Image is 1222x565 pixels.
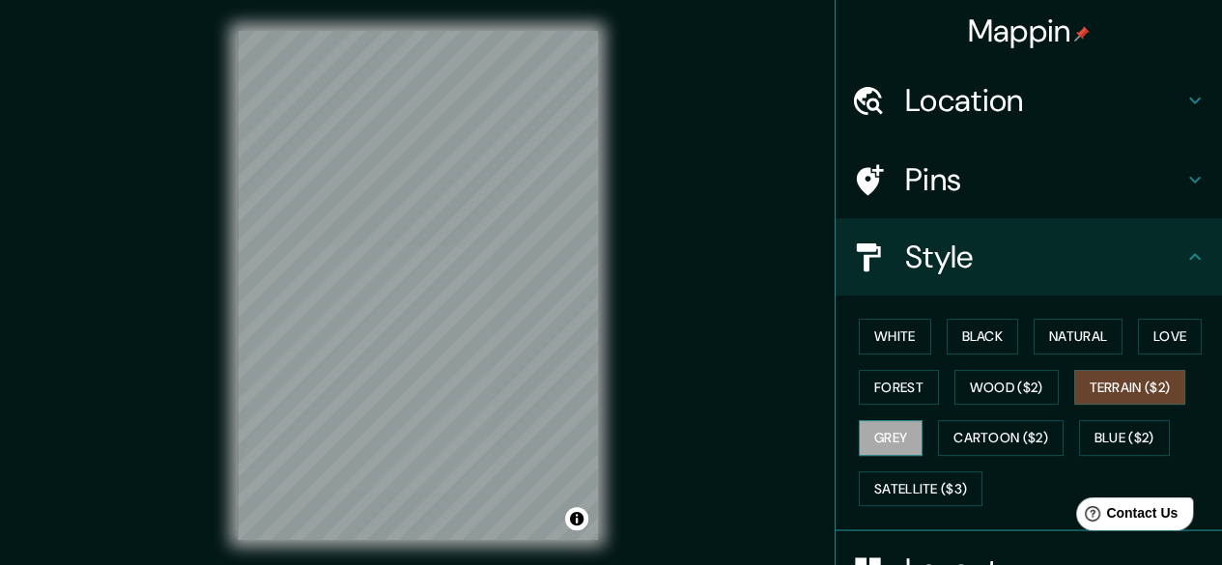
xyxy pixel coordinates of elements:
[836,218,1222,296] div: Style
[905,160,1183,199] h4: Pins
[1050,490,1201,544] iframe: Help widget launcher
[905,238,1183,276] h4: Style
[859,471,982,507] button: Satellite ($3)
[859,370,939,406] button: Forest
[954,370,1059,406] button: Wood ($2)
[836,141,1222,218] div: Pins
[1074,26,1090,42] img: pin-icon.png
[238,31,598,540] canvas: Map
[859,420,923,456] button: Grey
[836,62,1222,139] div: Location
[565,507,588,530] button: Toggle attribution
[859,319,931,354] button: White
[1138,319,1202,354] button: Love
[968,12,1091,50] h4: Mappin
[1079,420,1170,456] button: Blue ($2)
[947,319,1019,354] button: Black
[1074,370,1186,406] button: Terrain ($2)
[938,420,1064,456] button: Cartoon ($2)
[1034,319,1123,354] button: Natural
[905,81,1183,120] h4: Location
